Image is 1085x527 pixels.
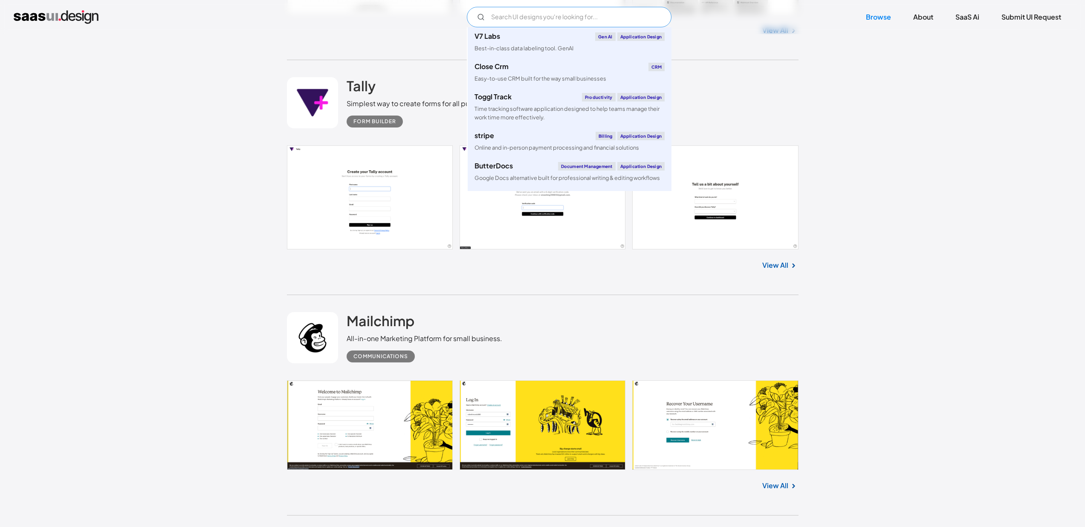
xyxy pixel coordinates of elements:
a: Close CrmCRMEasy-to-use CRM built for the way small businesses [468,58,671,88]
div: ButterDocs [475,162,513,169]
input: Search UI designs you're looking for... [467,7,671,27]
div: Close Crm [475,63,509,70]
a: View All [762,260,788,270]
div: Online and in-person payment processing and financial solutions [475,144,639,152]
div: Application Design [617,162,665,171]
div: Simplest way to create forms for all purposes in seconds. [347,98,530,109]
div: Communications [353,351,408,362]
a: V7 LabsGen AIApplication DesignBest-in-class data labeling tool. GenAI [468,27,671,58]
div: Google Docs alternative built for professional writing & editing workflows [475,174,660,182]
div: All-in-one Marketing Platform for small business. [347,333,502,344]
a: klaviyoEmail MarketingApplication DesignCreate personalised customer experiences across email, SM... [468,187,671,226]
h2: Mailchimp [347,312,414,329]
div: V7 Labs [475,33,500,40]
div: Easy-to-use CRM built for the way small businesses [475,75,606,83]
div: stripe [475,132,494,139]
a: Tally [347,77,376,98]
div: Document Management [558,162,616,171]
div: Application Design [617,132,665,140]
a: ButterDocsDocument ManagementApplication DesignGoogle Docs alternative built for professional wri... [468,157,671,187]
h2: Tally [347,77,376,94]
div: Productivity [582,93,615,101]
div: Gen AI [595,32,615,41]
form: Email Form [467,7,671,27]
a: Mailchimp [347,312,414,333]
a: Browse [856,8,901,26]
a: Submit UI Request [991,8,1071,26]
a: View All [762,481,788,491]
a: SaaS Ai [945,8,990,26]
div: Best-in-class data labeling tool. GenAI [475,44,573,52]
div: Application Design [617,93,665,101]
a: Toggl TrackProductivityApplication DesignTime tracking software application designed to help team... [468,88,671,126]
div: Application Design [617,32,665,41]
div: Toggl Track [475,93,512,100]
div: Time tracking software application designed to help teams manage their work time more effectively. [475,105,665,121]
div: Form Builder [353,116,396,127]
div: CRM [648,63,665,71]
a: stripeBillingApplication DesignOnline and in-person payment processing and financial solutions [468,127,671,157]
div: Billing [596,132,615,140]
a: About [903,8,943,26]
a: home [14,10,98,24]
